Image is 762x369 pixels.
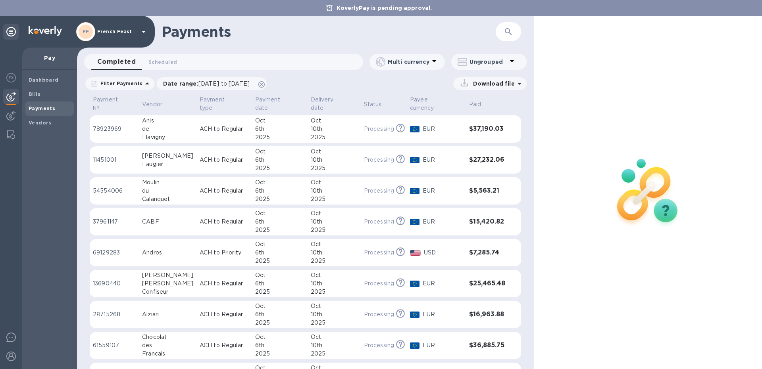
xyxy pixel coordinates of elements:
[311,249,358,257] div: 10th
[157,77,267,90] div: Date range:[DATE] to [DATE]
[255,187,304,195] div: 6th
[29,26,62,36] img: Logo
[311,96,347,112] p: Delivery date
[200,341,249,350] p: ACH to Regular
[29,54,71,62] p: Pay
[200,310,249,319] p: ACH to Regular
[93,187,136,195] p: 54554006
[93,218,136,226] p: 37961147
[6,73,16,82] img: Foreign exchange
[410,96,452,112] p: Payee currency
[255,209,304,218] div: Oct
[255,288,304,296] div: 2025
[423,125,463,133] p: EUR
[200,279,249,288] p: ACH to Regular
[255,133,304,141] div: 2025
[311,218,358,226] div: 10th
[255,333,304,341] div: Oct
[200,125,249,133] p: ACH to Regular
[255,226,304,234] div: 2025
[93,125,136,133] p: 78923969
[364,310,394,319] p: Processing
[364,156,394,164] p: Processing
[469,100,492,109] span: Paid
[142,195,193,203] div: Calanquet
[311,240,358,249] div: Oct
[198,80,250,87] span: [DATE] to [DATE]
[142,187,193,195] div: du
[311,279,358,288] div: 10th
[255,125,304,133] div: 6th
[469,100,481,109] p: Paid
[93,96,136,112] span: Payment №
[364,341,394,350] p: Processing
[29,91,40,97] b: Bills
[255,195,304,203] div: 2025
[311,226,358,234] div: 2025
[97,29,137,34] p: French Feast
[200,96,239,112] p: Payment type
[410,250,421,256] img: USD
[255,310,304,319] div: 6th
[142,178,193,187] div: Moulin
[364,249,394,257] p: Processing
[364,100,392,109] span: Status
[200,249,249,257] p: ACH to Priority
[142,152,193,160] div: [PERSON_NAME]
[93,310,136,319] p: 28715268
[423,341,463,350] p: EUR
[311,133,358,141] div: 2025
[410,96,463,112] span: Payee currency
[311,195,358,203] div: 2025
[3,24,19,40] div: Unpin categories
[333,4,436,12] p: KoverlyPay is pending approval.
[311,164,358,172] div: 2025
[142,288,193,296] div: Confiseur
[163,80,254,88] p: Date range :
[142,333,193,341] div: Chocolat
[142,100,162,109] p: Vendor
[469,342,505,349] h3: $36,885.75
[364,218,394,226] p: Processing
[200,96,249,112] span: Payment type
[470,58,507,66] p: Ungrouped
[142,249,193,257] div: Andros
[200,156,249,164] p: ACH to Regular
[255,319,304,327] div: 2025
[142,310,193,319] div: Alziari
[423,218,463,226] p: EUR
[255,350,304,358] div: 2025
[255,218,304,226] div: 6th
[470,80,515,88] p: Download file
[469,280,505,287] h3: $25,465.48
[29,105,55,111] b: Payments
[311,310,358,319] div: 10th
[311,341,358,350] div: 10th
[200,218,249,226] p: ACH to Regular
[311,302,358,310] div: Oct
[255,96,294,112] p: Payment date
[423,187,463,195] p: EUR
[255,257,304,265] div: 2025
[142,125,193,133] div: de
[255,341,304,350] div: 6th
[255,96,304,112] span: Payment date
[29,77,59,83] b: Dashboard
[469,125,505,133] h3: $37,190.03
[97,56,136,67] span: Completed
[423,279,463,288] p: EUR
[255,147,304,156] div: Oct
[469,249,505,256] h3: $7,285.74
[364,125,394,133] p: Processing
[423,156,463,164] p: EUR
[311,333,358,341] div: Oct
[311,187,358,195] div: 10th
[469,218,505,226] h3: $15,420.82
[364,279,394,288] p: Processing
[311,271,358,279] div: Oct
[142,218,193,226] div: CABF
[311,125,358,133] div: 10th
[142,271,193,279] div: [PERSON_NAME]
[255,279,304,288] div: 6th
[93,341,136,350] p: 61559107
